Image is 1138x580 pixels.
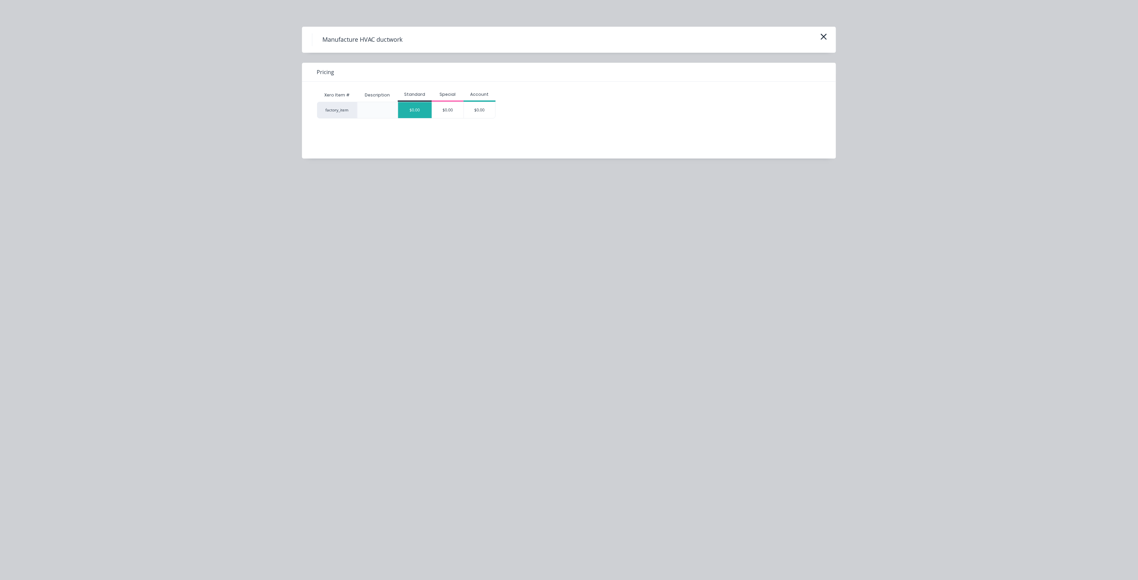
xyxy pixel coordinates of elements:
[317,102,357,118] div: factory_item
[317,68,334,76] span: Pricing
[432,91,464,97] div: Special
[398,91,432,97] div: Standard
[312,33,412,46] h4: Manufacture HVAC ductwork
[432,102,464,118] div: $0.00
[464,102,495,118] div: $0.00
[317,88,357,102] div: Xero Item #
[464,91,496,97] div: Account
[398,102,432,118] div: $0.00
[359,87,395,103] div: Description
